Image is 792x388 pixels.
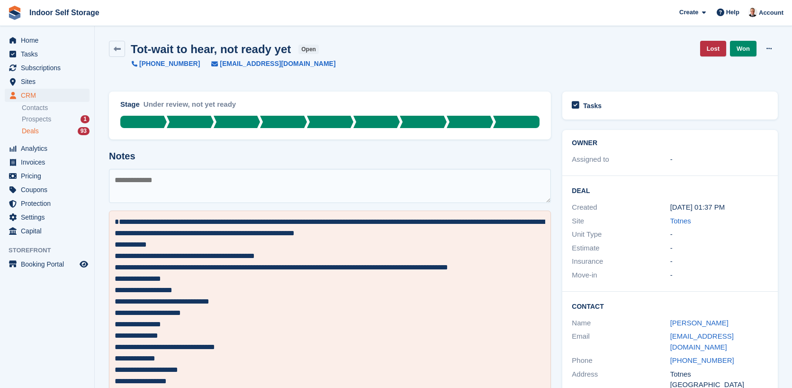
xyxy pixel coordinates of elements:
[5,258,90,271] a: menu
[726,8,739,17] span: Help
[572,270,670,281] div: Move-in
[131,43,291,55] h2: Tot-wait to hear, not ready yet
[81,115,90,123] div: 1
[9,246,94,255] span: Storefront
[670,243,768,254] div: -
[670,256,768,267] div: -
[22,115,51,124] span: Prospects
[144,99,236,116] div: Under review, not yet ready
[670,154,768,165] div: -
[572,331,670,352] div: Email
[670,332,734,351] a: [EMAIL_ADDRESS][DOMAIN_NAME]
[670,319,729,327] a: [PERSON_NAME]
[21,156,78,169] span: Invoices
[21,197,78,210] span: Protection
[22,103,90,112] a: Contacts
[5,75,90,88] a: menu
[748,8,757,17] img: Tim Bishop
[670,217,691,225] a: Totnes
[298,45,319,54] span: open
[700,41,726,56] a: Lost
[5,183,90,196] a: menu
[8,6,22,20] img: stora-icon-8386f47178a22dfd0bd8f6a31ec36ba5ce8667c1dd55bd0f319d3a0aa187defe.svg
[21,169,78,183] span: Pricing
[78,259,90,270] a: Preview store
[5,224,90,238] a: menu
[572,185,768,195] h2: Deal
[22,114,90,124] a: Prospects 1
[5,156,90,169] a: menu
[220,59,335,69] span: [EMAIL_ADDRESS][DOMAIN_NAME]
[21,47,78,61] span: Tasks
[5,47,90,61] a: menu
[572,256,670,267] div: Insurance
[21,89,78,102] span: CRM
[670,356,734,364] a: [PHONE_NUMBER]
[5,211,90,224] a: menu
[200,59,335,69] a: [EMAIL_ADDRESS][DOMAIN_NAME]
[583,102,602,110] h2: Tasks
[572,216,670,227] div: Site
[5,34,90,47] a: menu
[22,127,39,136] span: Deals
[670,270,768,281] div: -
[572,355,670,366] div: Phone
[5,142,90,155] a: menu
[21,224,78,238] span: Capital
[759,8,783,18] span: Account
[572,139,768,147] h2: Owner
[670,369,768,380] div: Totnes
[120,99,140,110] div: Stage
[670,229,768,240] div: -
[132,59,200,69] a: [PHONE_NUMBER]
[22,126,90,136] a: Deals 93
[572,243,670,254] div: Estimate
[730,41,756,56] a: Won
[21,75,78,88] span: Sites
[572,202,670,213] div: Created
[109,151,551,162] h2: Notes
[5,61,90,74] a: menu
[26,5,103,20] a: Indoor Self Storage
[21,211,78,224] span: Settings
[78,127,90,135] div: 93
[21,258,78,271] span: Booking Portal
[5,169,90,183] a: menu
[5,89,90,102] a: menu
[21,61,78,74] span: Subscriptions
[139,59,200,69] span: [PHONE_NUMBER]
[670,202,768,213] div: [DATE] 01:37 PM
[572,318,670,329] div: Name
[5,197,90,210] a: menu
[21,183,78,196] span: Coupons
[21,142,78,155] span: Analytics
[572,154,670,165] div: Assigned to
[21,34,78,47] span: Home
[572,229,670,240] div: Unit Type
[679,8,698,17] span: Create
[572,301,768,311] h2: Contact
